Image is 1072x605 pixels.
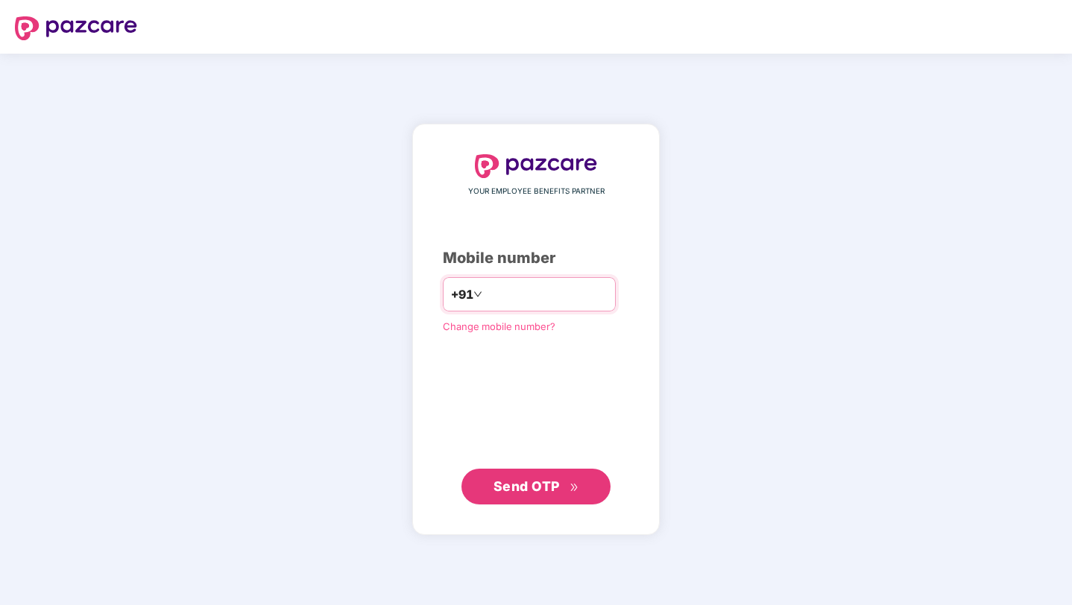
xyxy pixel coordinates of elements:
[494,478,560,494] span: Send OTP
[451,285,473,304] span: +91
[461,469,611,504] button: Send OTPdouble-right
[473,290,482,299] span: down
[15,16,137,40] img: logo
[570,483,579,492] span: double-right
[468,186,605,197] span: YOUR EMPLOYEE BENEFITS PARTNER
[443,247,629,270] div: Mobile number
[475,154,597,178] img: logo
[443,320,555,332] a: Change mobile number?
